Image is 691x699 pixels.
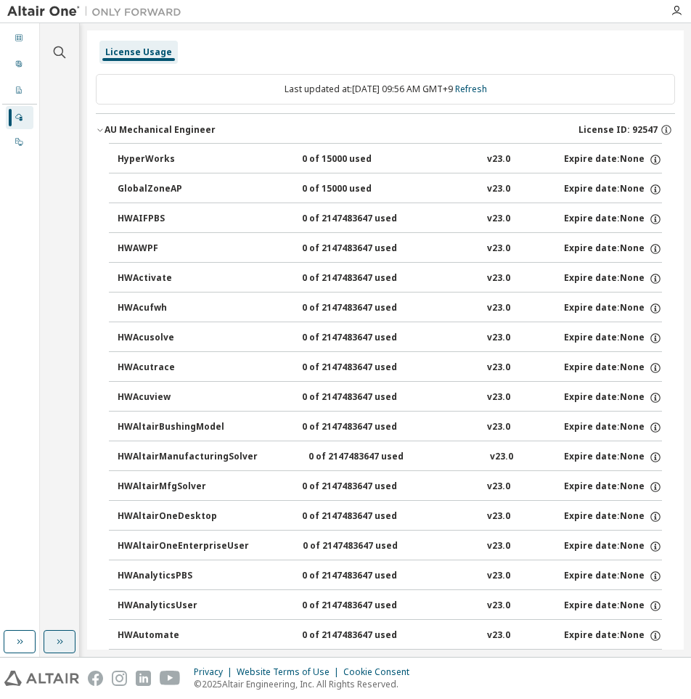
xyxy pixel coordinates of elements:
div: 0 of 2147483647 used [302,421,433,434]
div: Privacy [194,666,237,678]
button: HWAWPF0 of 2147483647 usedv23.0Expire date:None [118,233,662,265]
button: HWAnalyticsPBS0 of 2147483647 usedv23.0Expire date:None [118,560,662,592]
div: 0 of 2147483647 used [302,272,433,285]
img: facebook.svg [88,671,103,686]
div: Website Terms of Use [237,666,343,678]
div: Cookie Consent [343,666,418,678]
div: 0 of 2147483647 used [302,302,433,315]
div: v23.0 [487,540,510,553]
button: HWAIFPBS0 of 2147483647 usedv23.0Expire date:None [118,203,662,235]
div: HyperWorks [118,153,248,166]
div: HWAcusolve [118,332,248,345]
div: Expire date: None [564,570,662,583]
button: HWAltairMfgSolver0 of 2147483647 usedv23.0Expire date:None [118,471,662,503]
div: HWAltairMfgSolver [118,481,248,494]
div: GlobalZoneAP [118,183,248,196]
div: v23.0 [487,361,510,375]
div: v23.0 [487,332,510,345]
div: HWAcutrace [118,361,248,375]
div: Expire date: None [564,540,662,553]
div: v23.0 [487,213,510,226]
div: 0 of 15000 used [302,153,433,166]
span: License ID: 92547 [578,124,658,136]
button: HyperWorks0 of 15000 usedv23.0Expire date:None [118,144,662,176]
img: instagram.svg [112,671,127,686]
div: Expire date: None [564,421,662,434]
div: HWAltairOneDesktop [118,510,248,523]
button: HWAutomate0 of 2147483647 usedv23.0Expire date:None [118,620,662,652]
div: HWAnalyticsUser [118,600,248,613]
div: Expire date: None [564,481,662,494]
div: HWAltairOneEnterpriseUser [118,540,249,553]
div: AU Mechanical Engineer [105,124,216,136]
div: Last updated at: [DATE] 09:56 AM GMT+9 [96,74,675,105]
div: 0 of 2147483647 used [308,451,439,464]
div: 0 of 2147483647 used [303,540,433,553]
div: Expire date: None [564,332,662,345]
div: HWAltairManufacturingSolver [118,451,258,464]
div: HWAWPF [118,242,248,256]
div: v23.0 [490,451,513,464]
button: HWAcuview0 of 2147483647 usedv23.0Expire date:None [118,382,662,414]
div: Company Profile [6,79,33,102]
div: 0 of 2147483647 used [302,510,433,523]
div: Expire date: None [564,242,662,256]
div: v23.0 [487,242,510,256]
div: 0 of 15000 used [302,183,433,196]
div: v23.0 [487,510,510,523]
div: v23.0 [487,600,510,613]
div: v23.0 [487,183,510,196]
div: Expire date: None [564,629,662,642]
div: 0 of 2147483647 used [302,629,433,642]
button: HWAcusolve0 of 2147483647 usedv23.0Expire date:None [118,322,662,354]
div: v23.0 [487,272,510,285]
div: v23.0 [487,481,510,494]
div: User Profile [6,53,33,76]
div: 0 of 2147483647 used [302,361,433,375]
div: Expire date: None [564,272,662,285]
div: 0 of 2147483647 used [302,570,433,583]
button: HWActivate0 of 2147483647 usedv23.0Expire date:None [118,263,662,295]
div: HWAltairBushingModel [118,421,248,434]
div: Expire date: None [564,600,662,613]
button: HWAltairOneEnterpriseUser0 of 2147483647 usedv23.0Expire date:None [118,531,662,563]
div: 0 of 2147483647 used [302,213,433,226]
div: 0 of 2147483647 used [302,391,433,404]
button: GlobalZoneAP0 of 15000 usedv23.0Expire date:None [118,173,662,205]
div: 0 of 2147483647 used [302,332,433,345]
div: Expire date: None [564,302,662,315]
div: On Prem [6,131,33,154]
div: HWAnalyticsPBS [118,570,248,583]
button: HWAltairManufacturingSolver0 of 2147483647 usedv23.0Expire date:None [118,441,662,473]
button: HWAnalyticsUser0 of 2147483647 usedv23.0Expire date:None [118,590,662,622]
div: v23.0 [487,629,510,642]
div: v23.0 [487,302,510,315]
button: AU Mechanical EngineerLicense ID: 92547 [96,114,675,146]
a: Refresh [455,83,487,95]
div: HWAIFPBS [118,213,248,226]
div: 0 of 2147483647 used [302,481,433,494]
button: HWAltairBushingModel0 of 2147483647 usedv23.0Expire date:None [118,412,662,443]
div: 0 of 2147483647 used [302,242,433,256]
div: Expire date: None [564,391,662,404]
div: License Usage [105,46,172,58]
div: Expire date: None [564,451,662,464]
div: 0 of 2147483647 used [302,600,433,613]
div: HWAcufwh [118,302,248,315]
div: Expire date: None [564,153,662,166]
div: HWAutomate [118,629,248,642]
img: Altair One [7,4,189,19]
button: HWAltairOneDesktop0 of 2147483647 usedv23.0Expire date:None [118,501,662,533]
div: v23.0 [487,570,510,583]
div: Managed [6,106,33,129]
div: HWActivate [118,272,248,285]
img: youtube.svg [160,671,181,686]
div: HWAcuview [118,391,248,404]
img: altair_logo.svg [4,671,79,686]
p: © 2025 Altair Engineering, Inc. All Rights Reserved. [194,678,418,690]
img: linkedin.svg [136,671,151,686]
div: Expire date: None [564,361,662,375]
div: Expire date: None [564,510,662,523]
div: Expire date: None [564,183,662,196]
button: HWAcufwh0 of 2147483647 usedv23.0Expire date:None [118,293,662,324]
